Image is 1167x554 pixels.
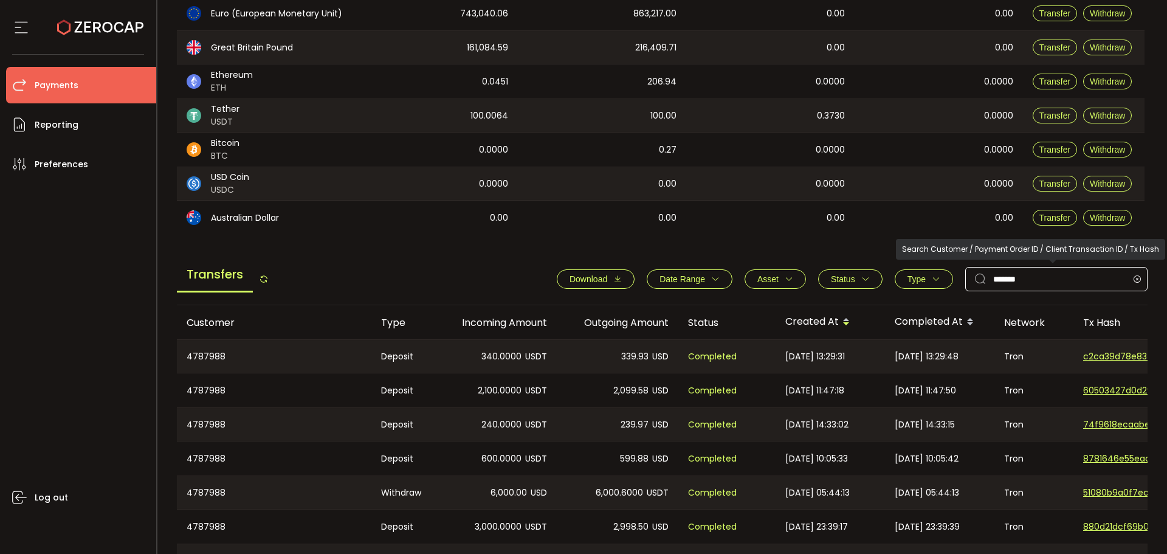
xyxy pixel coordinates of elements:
[177,373,371,407] div: 4787988
[659,143,676,157] span: 0.27
[776,312,885,333] div: Created At
[371,373,435,407] div: Deposit
[1039,145,1071,154] span: Transfer
[1033,108,1078,123] button: Transfer
[557,316,678,330] div: Outgoing Amount
[1039,43,1071,52] span: Transfer
[785,350,845,364] span: [DATE] 13:29:31
[658,211,676,225] span: 0.00
[994,340,1073,373] div: Tron
[1083,74,1132,89] button: Withdraw
[647,269,732,289] button: Date Range
[994,316,1073,330] div: Network
[647,486,669,500] span: USDT
[1106,496,1167,554] iframe: Chat Widget
[187,176,201,191] img: usdc_portfolio.svg
[478,384,522,398] span: 2,100.0000
[1083,210,1132,226] button: Withdraw
[187,108,201,123] img: usdt_portfolio.svg
[525,350,547,364] span: USDT
[1033,210,1078,226] button: Transfer
[35,489,68,507] span: Log out
[371,316,435,330] div: Type
[177,316,371,330] div: Customer
[371,408,435,441] div: Deposit
[650,109,676,123] span: 100.00
[475,520,522,534] span: 3,000.0000
[895,452,959,466] span: [DATE] 10:05:42
[1033,142,1078,158] button: Transfer
[525,452,547,466] span: USDT
[525,520,547,534] span: USDT
[187,142,201,157] img: btc_portfolio.svg
[652,418,669,432] span: USD
[995,41,1013,55] span: 0.00
[525,384,547,398] span: USDT
[525,418,547,432] span: USDT
[895,269,953,289] button: Type
[816,75,845,89] span: 0.0000
[994,476,1073,509] div: Tron
[895,418,955,432] span: [DATE] 14:33:15
[371,476,435,509] div: Withdraw
[816,143,845,157] span: 0.0000
[435,316,557,330] div: Incoming Amount
[995,211,1013,225] span: 0.00
[984,75,1013,89] span: 0.0000
[984,143,1013,157] span: 0.0000
[1090,9,1125,18] span: Withdraw
[481,350,522,364] span: 340.0000
[785,418,849,432] span: [DATE] 14:33:02
[827,7,845,21] span: 0.00
[479,177,508,191] span: 0.0000
[481,418,522,432] span: 240.0000
[688,486,737,500] span: Completed
[1090,213,1125,223] span: Withdraw
[688,350,737,364] span: Completed
[678,316,776,330] div: Status
[1033,176,1078,192] button: Transfer
[659,274,705,284] span: Date Range
[1090,43,1125,52] span: Withdraw
[187,210,201,225] img: aud_portfolio.svg
[984,109,1013,123] span: 0.0000
[1033,5,1078,21] button: Transfer
[479,143,508,157] span: 0.0000
[895,520,960,534] span: [DATE] 23:39:39
[896,239,1165,260] div: Search Customer / Payment Order ID / Client Transaction ID / Tx Hash
[187,6,201,21] img: eur_portfolio.svg
[177,476,371,509] div: 4787988
[994,510,1073,544] div: Tron
[688,418,737,432] span: Completed
[652,452,669,466] span: USD
[211,150,239,162] span: BTC
[895,350,959,364] span: [DATE] 13:29:48
[211,116,239,128] span: USDT
[895,486,959,500] span: [DATE] 05:44:13
[1039,9,1071,18] span: Transfer
[613,520,649,534] span: 2,998.50
[785,520,848,534] span: [DATE] 23:39:17
[995,7,1013,21] span: 0.00
[460,7,508,21] span: 743,040.06
[907,274,926,284] span: Type
[371,510,435,544] div: Deposit
[211,212,279,224] span: Australian Dollar
[827,41,845,55] span: 0.00
[490,211,508,225] span: 0.00
[35,77,78,94] span: Payments
[688,520,737,534] span: Completed
[818,269,883,289] button: Status
[994,408,1073,441] div: Tron
[745,269,806,289] button: Asset
[1039,179,1071,189] span: Transfer
[531,486,547,500] span: USD
[596,486,643,500] span: 6,000.6000
[470,109,508,123] span: 100.0064
[633,7,676,21] span: 863,217.00
[177,340,371,373] div: 4787988
[211,69,253,81] span: Ethereum
[211,184,249,196] span: USDC
[491,486,527,500] span: 6,000.00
